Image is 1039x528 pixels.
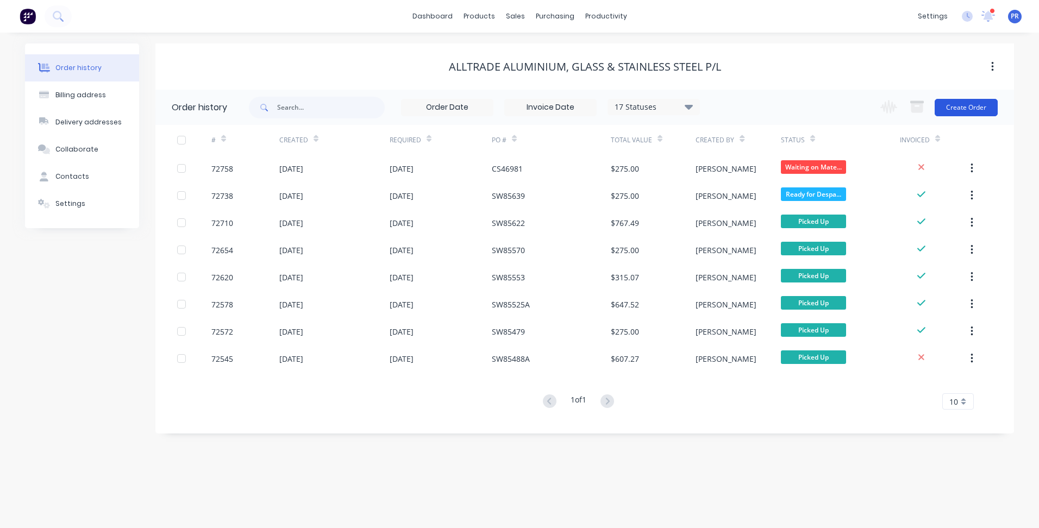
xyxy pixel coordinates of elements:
[492,326,525,337] div: SW85479
[611,272,639,283] div: $315.07
[611,299,639,310] div: $647.52
[390,299,414,310] div: [DATE]
[55,90,106,100] div: Billing address
[611,353,639,364] div: $607.27
[279,190,303,202] div: [DATE]
[1011,11,1019,21] span: PR
[279,326,303,337] div: [DATE]
[696,353,756,364] div: [PERSON_NAME]
[781,125,900,155] div: Status
[781,160,846,174] span: Waiting on Mate...
[390,163,414,174] div: [DATE]
[781,242,846,255] span: Picked Up
[696,125,780,155] div: Created By
[696,272,756,283] div: [PERSON_NAME]
[55,144,98,154] div: Collaborate
[696,135,734,145] div: Created By
[211,299,233,310] div: 72578
[935,99,998,116] button: Create Order
[492,353,530,364] div: SW85488A
[611,217,639,229] div: $767.49
[611,135,652,145] div: Total Value
[781,296,846,310] span: Picked Up
[390,272,414,283] div: [DATE]
[55,117,122,127] div: Delivery addresses
[580,8,633,24] div: productivity
[571,394,586,410] div: 1 of 1
[492,163,523,174] div: CS46981
[211,272,233,283] div: 72620
[390,190,414,202] div: [DATE]
[912,8,953,24] div: settings
[25,136,139,163] button: Collaborate
[25,54,139,81] button: Order history
[611,326,639,337] div: $275.00
[390,135,421,145] div: Required
[458,8,500,24] div: products
[611,163,639,174] div: $275.00
[211,217,233,229] div: 72710
[530,8,580,24] div: purchasing
[492,272,525,283] div: SW85553
[781,350,846,364] span: Picked Up
[781,135,805,145] div: Status
[211,135,216,145] div: #
[500,8,530,24] div: sales
[279,125,390,155] div: Created
[402,99,493,116] input: Order Date
[492,125,611,155] div: PO #
[390,125,492,155] div: Required
[608,101,699,113] div: 17 Statuses
[277,97,385,118] input: Search...
[20,8,36,24] img: Factory
[949,396,958,407] span: 10
[492,299,530,310] div: SW85525A
[211,353,233,364] div: 72545
[279,244,303,256] div: [DATE]
[407,8,458,24] a: dashboard
[279,272,303,283] div: [DATE]
[781,323,846,337] span: Picked Up
[611,125,696,155] div: Total Value
[449,60,721,73] div: Alltrade Aluminium, Glass & Stainless Steel P/L
[390,217,414,229] div: [DATE]
[211,326,233,337] div: 72572
[492,135,506,145] div: PO #
[25,163,139,190] button: Contacts
[25,81,139,109] button: Billing address
[172,101,227,114] div: Order history
[25,190,139,217] button: Settings
[55,63,102,73] div: Order history
[696,217,756,229] div: [PERSON_NAME]
[781,215,846,228] span: Picked Up
[390,353,414,364] div: [DATE]
[390,326,414,337] div: [DATE]
[492,190,525,202] div: SW85639
[279,299,303,310] div: [DATE]
[781,269,846,282] span: Picked Up
[279,135,308,145] div: Created
[696,244,756,256] div: [PERSON_NAME]
[492,244,525,256] div: SW85570
[211,244,233,256] div: 72654
[611,190,639,202] div: $275.00
[55,172,89,181] div: Contacts
[696,163,756,174] div: [PERSON_NAME]
[505,99,596,116] input: Invoice Date
[55,199,85,209] div: Settings
[696,326,756,337] div: [PERSON_NAME]
[279,217,303,229] div: [DATE]
[611,244,639,256] div: $275.00
[781,187,846,201] span: Ready for Despa...
[279,163,303,174] div: [DATE]
[900,135,930,145] div: Invoiced
[211,163,233,174] div: 72758
[696,190,756,202] div: [PERSON_NAME]
[279,353,303,364] div: [DATE]
[900,125,968,155] div: Invoiced
[696,299,756,310] div: [PERSON_NAME]
[25,109,139,136] button: Delivery addresses
[390,244,414,256] div: [DATE]
[492,217,525,229] div: SW85622
[211,190,233,202] div: 72738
